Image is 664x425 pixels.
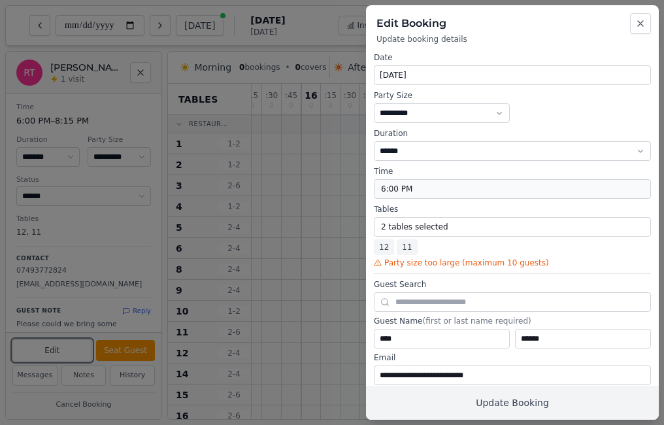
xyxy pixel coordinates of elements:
[422,316,531,326] span: (first or last name required)
[374,128,651,139] label: Duration
[384,258,549,268] span: Party size too large (maximum 10 guests)
[376,34,648,44] p: Update booking details
[374,204,651,214] label: Tables
[374,65,651,85] button: [DATE]
[376,16,648,31] h2: Edit Booking
[374,352,651,363] label: Email
[374,179,651,199] button: 6:00 PM
[374,217,651,237] button: 2 tables selected
[374,239,394,255] span: 12
[374,90,510,101] label: Party Size
[374,279,651,290] label: Guest Search
[374,166,651,177] label: Time
[366,386,659,420] button: Update Booking
[397,239,417,255] span: 11
[374,316,651,326] label: Guest Name
[374,52,651,63] label: Date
